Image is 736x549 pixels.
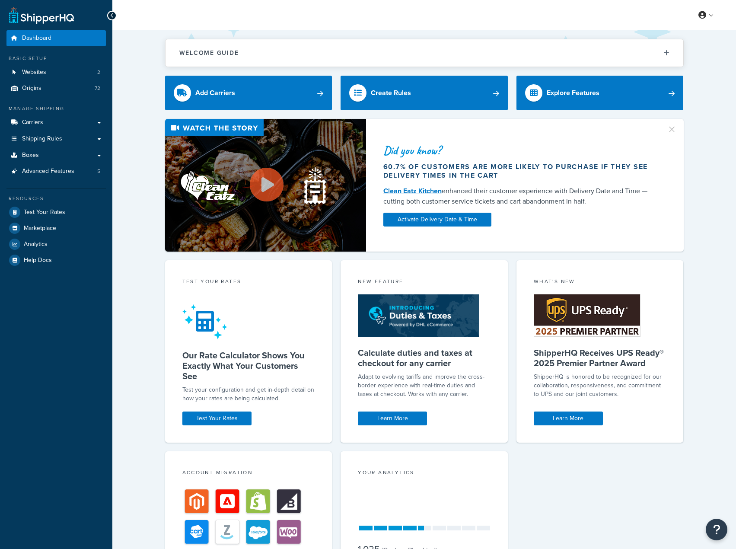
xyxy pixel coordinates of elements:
[547,87,599,99] div: Explore Features
[358,373,491,399] p: Adapt to evolving tariffs and improve the cross-border experience with real-time duties and taxes...
[706,519,727,540] button: Open Resource Center
[6,163,106,179] li: Advanced Features
[6,147,106,163] a: Boxes
[22,119,43,126] span: Carriers
[383,186,656,207] div: enhanced their customer experience with Delivery Date and Time — cutting both customer service ti...
[383,213,491,227] a: Activate Delivery Date & Time
[6,80,106,96] li: Origins
[24,257,52,264] span: Help Docs
[22,35,51,42] span: Dashboard
[534,373,666,399] p: ShipperHQ is honored to be recognized for our collaboration, responsiveness, and commitment to UP...
[6,195,106,202] div: Resources
[22,69,46,76] span: Websites
[341,76,508,110] a: Create Rules
[371,87,411,99] div: Create Rules
[24,225,56,232] span: Marketplace
[358,348,491,368] h5: Calculate duties and taxes at checkout for any carrier
[6,252,106,268] a: Help Docs
[6,115,106,131] a: Carriers
[6,64,106,80] a: Websites2
[534,412,603,425] a: Learn More
[182,350,315,381] h5: Our Rate Calculator Shows You Exactly What Your Customers See
[97,168,100,175] span: 5
[195,87,235,99] div: Add Carriers
[97,69,100,76] span: 2
[22,152,39,159] span: Boxes
[383,186,442,196] a: Clean Eatz Kitchen
[6,105,106,112] div: Manage Shipping
[358,278,491,287] div: New Feature
[516,76,684,110] a: Explore Features
[22,168,74,175] span: Advanced Features
[358,412,427,425] a: Learn More
[166,39,683,67] button: Welcome Guide
[182,469,315,479] div: Account Migration
[182,412,252,425] a: Test Your Rates
[182,386,315,403] div: Test your configuration and get in-depth detail on how your rates are being calculated.
[383,163,656,180] div: 60.7% of customers are more likely to purchase if they see delivery times in the cart
[383,144,656,156] div: Did you know?
[6,80,106,96] a: Origins72
[6,220,106,236] a: Marketplace
[6,55,106,62] div: Basic Setup
[24,209,65,216] span: Test Your Rates
[22,85,41,92] span: Origins
[6,30,106,46] a: Dashboard
[24,241,48,248] span: Analytics
[6,64,106,80] li: Websites
[165,76,332,110] a: Add Carriers
[22,135,62,143] span: Shipping Rules
[6,163,106,179] a: Advanced Features5
[95,85,100,92] span: 72
[6,204,106,220] a: Test Your Rates
[182,278,315,287] div: Test your rates
[6,236,106,252] a: Analytics
[6,131,106,147] a: Shipping Rules
[534,278,666,287] div: What's New
[165,119,366,252] img: Video thumbnail
[179,50,239,56] h2: Welcome Guide
[358,469,491,479] div: Your Analytics
[534,348,666,368] h5: ShipperHQ Receives UPS Ready® 2025 Premier Partner Award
